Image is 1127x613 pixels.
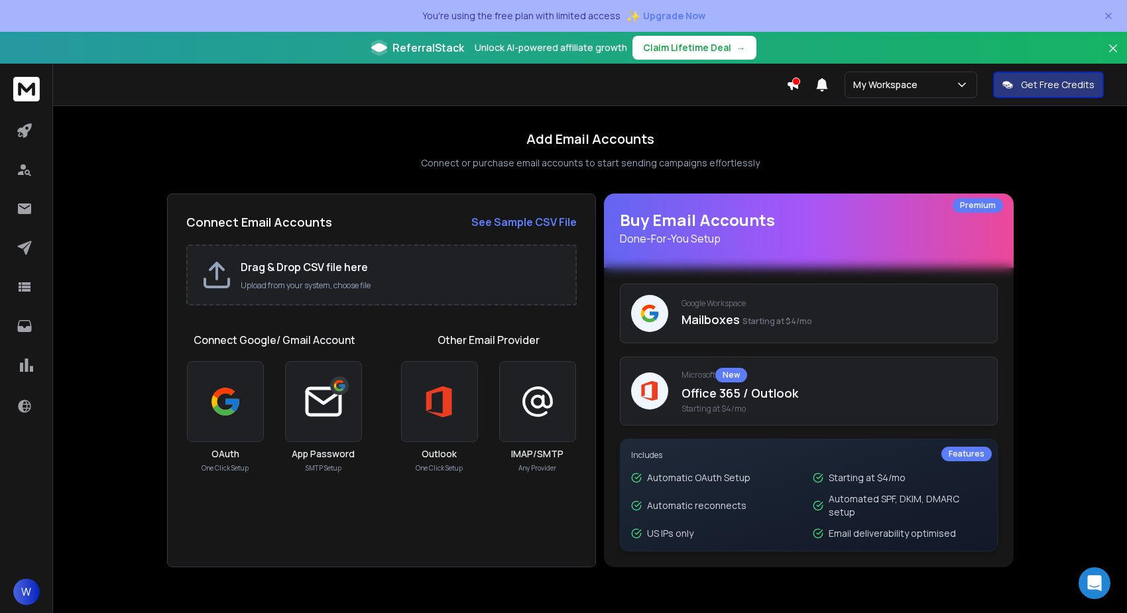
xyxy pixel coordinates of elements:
p: Upload from your system, choose file [241,280,562,291]
span: Starting at $4/mo [742,315,812,327]
div: Open Intercom Messenger [1079,567,1110,599]
span: ReferralStack [392,40,464,56]
p: Office 365 / Outlook [682,384,986,402]
button: Claim Lifetime Deal→ [632,36,756,60]
h3: IMAP/SMTP [511,447,563,461]
h1: Connect Google/ Gmail Account [194,332,355,348]
div: Premium [953,198,1003,213]
h3: Outlook [422,447,457,461]
p: Google Workspace [682,298,986,309]
button: ✨Upgrade Now [626,3,705,29]
p: SMTP Setup [306,463,341,473]
h2: Connect Email Accounts [186,213,332,231]
button: W [13,579,40,605]
p: Microsoft [682,368,986,382]
button: Get Free Credits [993,72,1104,98]
span: Starting at $4/mo [682,404,986,414]
p: Automatic OAuth Setup [647,471,750,484]
p: Get Free Credits [1021,78,1095,91]
div: New [715,368,747,382]
h1: Buy Email Accounts [620,209,998,247]
h2: Drag & Drop CSV file here [241,259,562,275]
p: My Workspace [853,78,923,91]
h3: OAuth [211,447,239,461]
p: Includes [631,450,986,461]
span: Upgrade Now [643,9,705,23]
strong: See Sample CSV File [471,215,577,229]
p: Mailboxes [682,310,986,329]
p: Automated SPF, DKIM, DMARC setup [829,492,986,519]
p: Email deliverability optimised [829,527,956,540]
p: Automatic reconnects [647,499,746,512]
p: Unlock AI-powered affiliate growth [475,41,627,54]
h1: Other Email Provider [438,332,540,348]
p: One Click Setup [202,463,249,473]
p: Starting at $4/mo [829,471,906,484]
p: One Click Setup [416,463,463,473]
p: US IPs only [647,527,693,540]
p: You're using the free plan with limited access [422,9,621,23]
div: Features [941,447,992,461]
span: ✨ [626,7,640,25]
h1: Add Email Accounts [526,130,654,148]
span: → [737,41,746,54]
button: Close banner [1104,40,1122,72]
h3: App Password [292,447,355,461]
a: See Sample CSV File [471,214,577,230]
p: Any Provider [518,463,556,473]
p: Done-For-You Setup [620,231,998,247]
p: Connect or purchase email accounts to start sending campaigns effortlessly [421,156,760,170]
